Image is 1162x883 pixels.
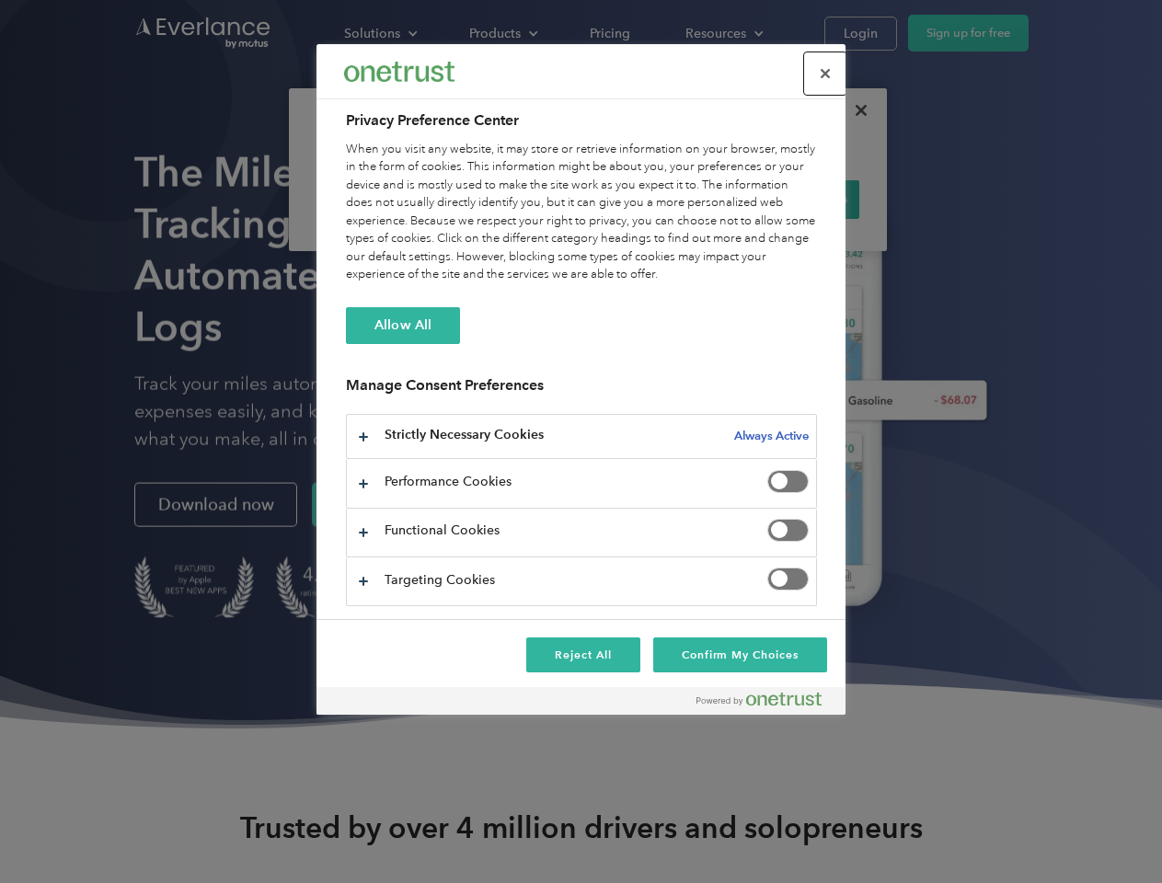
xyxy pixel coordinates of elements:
[346,109,817,132] h2: Privacy Preference Center
[316,44,846,715] div: Preference center
[346,376,817,405] h3: Manage Consent Preferences
[805,53,846,94] button: Close
[346,307,460,344] button: Allow All
[344,53,454,90] div: Everlance
[316,44,846,715] div: Privacy Preference Center
[344,62,454,81] img: Everlance
[526,637,640,672] button: Reject All
[653,637,827,672] button: Confirm My Choices
[696,692,836,715] a: Powered by OneTrust Opens in a new Tab
[346,141,817,284] div: When you visit any website, it may store or retrieve information on your browser, mostly in the f...
[696,692,822,706] img: Powered by OneTrust Opens in a new Tab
